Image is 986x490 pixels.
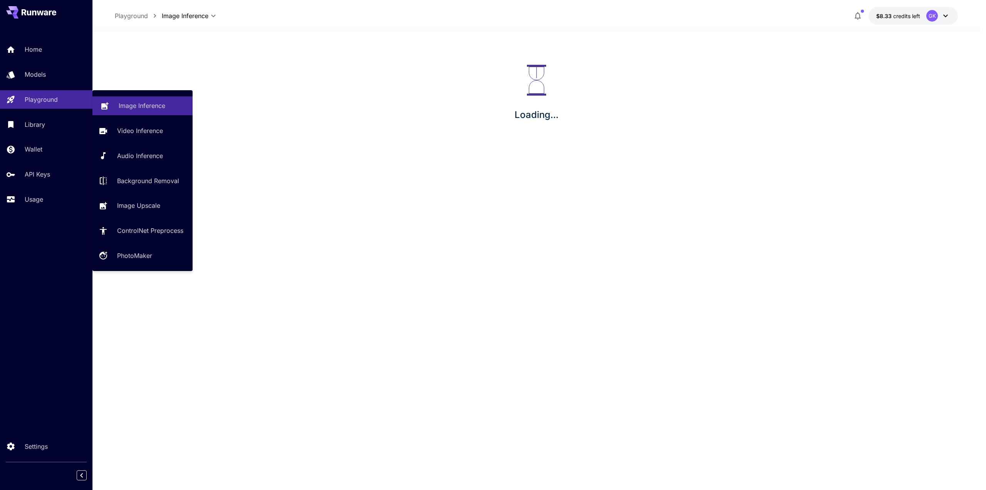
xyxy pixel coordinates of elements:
a: Background Removal [92,171,193,190]
p: Video Inference [117,126,163,135]
p: ControlNet Preprocess [117,226,183,235]
span: $8.33 [876,13,893,19]
button: Collapse sidebar [77,470,87,480]
a: PhotoMaker [92,246,193,265]
p: API Keys [25,170,50,179]
p: Wallet [25,145,42,154]
p: Usage [25,195,43,204]
div: $8.33091 [876,12,920,20]
p: Background Removal [117,176,179,185]
button: $8.33091 [869,7,958,25]
a: Video Inference [92,121,193,140]
p: Library [25,120,45,129]
a: Audio Inference [92,146,193,165]
a: Image Inference [92,96,193,115]
p: Settings [25,442,48,451]
p: Home [25,45,42,54]
p: Audio Inference [117,151,163,160]
span: Image Inference [162,11,208,20]
p: Playground [115,11,148,20]
p: Models [25,70,46,79]
span: credits left [893,13,920,19]
p: Playground [25,95,58,104]
nav: breadcrumb [115,11,162,20]
p: Loading... [515,108,558,122]
div: GK [926,10,938,22]
p: PhotoMaker [117,251,152,260]
p: Image Upscale [117,201,160,210]
div: Collapse sidebar [82,468,92,482]
a: ControlNet Preprocess [92,221,193,240]
p: Image Inference [119,101,165,110]
a: Image Upscale [92,196,193,215]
